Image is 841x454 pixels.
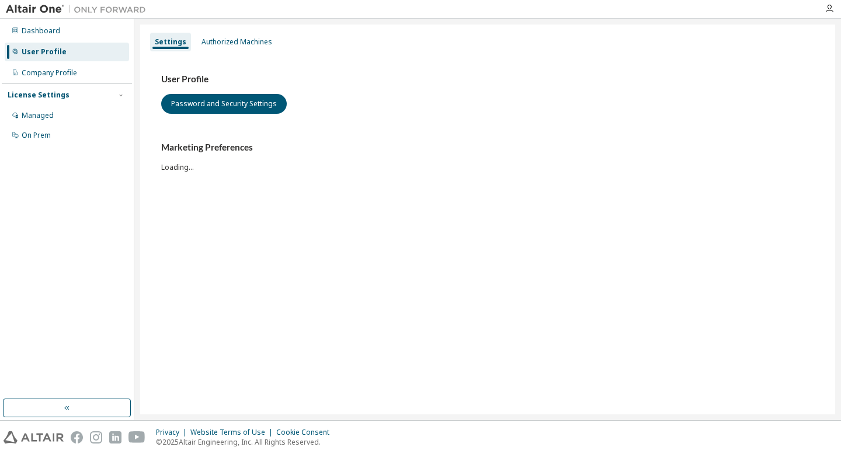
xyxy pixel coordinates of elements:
div: Authorized Machines [201,37,272,47]
div: User Profile [22,47,67,57]
div: Company Profile [22,68,77,78]
h3: Marketing Preferences [161,142,814,153]
div: Dashboard [22,26,60,36]
img: altair_logo.svg [4,431,64,443]
div: Cookie Consent [276,428,336,437]
button: Password and Security Settings [161,94,287,114]
div: Website Terms of Use [190,428,276,437]
div: License Settings [8,90,69,100]
img: instagram.svg [90,431,102,443]
img: youtube.svg [128,431,145,443]
img: linkedin.svg [109,431,121,443]
h3: User Profile [161,74,814,85]
div: On Prem [22,131,51,140]
div: Managed [22,111,54,120]
img: Altair One [6,4,152,15]
img: facebook.svg [71,431,83,443]
div: Settings [155,37,186,47]
div: Privacy [156,428,190,437]
div: Loading... [161,142,814,172]
p: © 2025 Altair Engineering, Inc. All Rights Reserved. [156,437,336,447]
